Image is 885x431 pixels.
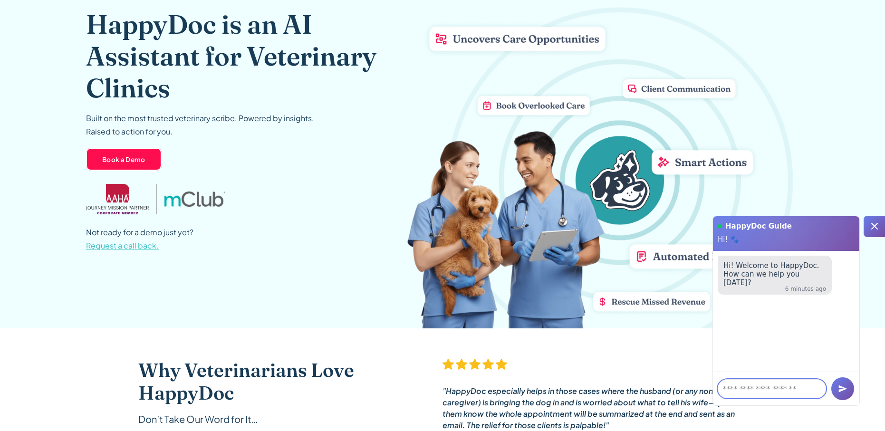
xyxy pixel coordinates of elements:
[86,8,407,104] h1: HappyDoc is an AI Assistant for Veterinary Clinics
[442,386,746,430] em: "HappyDoc especially helps in those cases where the husband (or any non-primary caregiver) is bri...
[164,192,225,207] img: mclub logo
[138,359,404,404] h2: Why Veterinarians Love HappyDoc
[86,112,314,138] p: Built on the most trusted veterinary scribe. Powered by insights. Raised to action for you.
[86,226,193,252] p: Not ready for a demo just yet?
[86,240,159,250] span: Request a call back.
[138,412,404,426] div: Don’t Take Our Word for It…
[86,184,149,214] img: AAHA Advantage logo
[86,148,162,171] a: Book a Demo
